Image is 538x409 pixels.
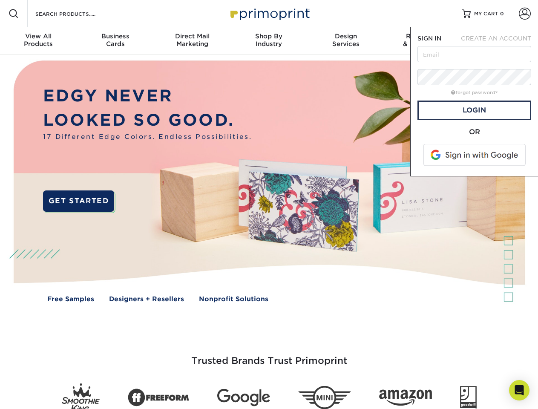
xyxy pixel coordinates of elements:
span: Design [308,32,384,40]
div: Marketing [154,32,230,48]
div: Services [308,32,384,48]
input: Email [417,46,531,62]
a: Direct MailMarketing [154,27,230,55]
div: Industry [230,32,307,48]
input: SEARCH PRODUCTS..... [35,9,118,19]
span: CREATE AN ACCOUNT [461,35,531,42]
a: BusinessCards [77,27,153,55]
div: OR [417,127,531,137]
div: Open Intercom Messenger [509,380,529,400]
img: Primoprint [227,4,312,23]
a: forgot password? [451,90,498,95]
span: MY CART [474,10,498,17]
a: GET STARTED [43,190,114,212]
a: Resources& Templates [384,27,461,55]
iframe: Google Customer Reviews [2,383,72,406]
span: 0 [500,11,504,17]
h3: Trusted Brands Trust Primoprint [20,335,518,377]
a: Login [417,101,531,120]
span: Resources [384,32,461,40]
img: Amazon [379,390,432,406]
a: Nonprofit Solutions [199,294,268,304]
span: Direct Mail [154,32,230,40]
a: Shop ByIndustry [230,27,307,55]
span: 17 Different Edge Colors. Endless Possibilities. [43,132,252,142]
a: DesignServices [308,27,384,55]
a: Designers + Resellers [109,294,184,304]
span: Business [77,32,153,40]
img: Goodwill [460,386,477,409]
p: LOOKED SO GOOD. [43,108,252,132]
span: Shop By [230,32,307,40]
div: & Templates [384,32,461,48]
img: Google [217,389,270,406]
a: Free Samples [47,294,94,304]
p: EDGY NEVER [43,84,252,108]
span: SIGN IN [417,35,441,42]
div: Cards [77,32,153,48]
